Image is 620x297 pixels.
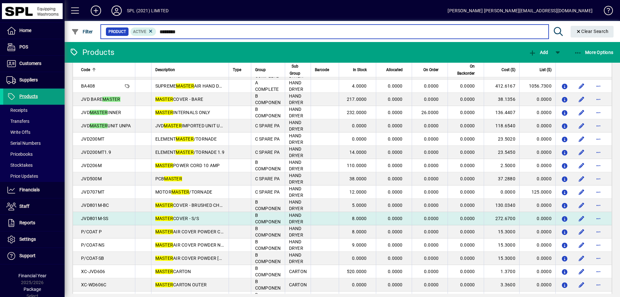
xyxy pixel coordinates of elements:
[424,269,439,274] span: 0.0000
[593,94,604,104] button: More options
[576,280,587,290] button: Edit
[388,189,403,195] span: 0.0000
[593,227,604,237] button: More options
[81,229,102,234] span: P/COAT P
[460,136,475,142] span: 0.0000
[460,97,475,102] span: 0.0000
[352,216,367,221] span: 8.0000
[289,226,303,238] span: HAND DRYER
[176,83,194,89] em: MASTER
[81,176,102,181] span: JVD500M
[155,269,191,274] span: CARTON
[155,216,199,221] span: COVER - S/S
[155,216,173,221] em: MASTER
[349,176,367,181] span: 38.0000
[388,256,403,261] span: 0.0000
[424,242,439,248] span: 0.0000
[255,213,281,224] span: B COMPONEN
[388,97,403,102] span: 0.0000
[255,80,279,92] span: A COMPLETE
[576,107,587,118] button: Edit
[90,123,108,128] em: MASTER
[255,189,280,195] span: C SPARE PA
[155,150,224,155] span: ELEMENT /TORNADE 1.9
[519,265,555,278] td: 0.0000
[352,282,367,287] span: 0.0000
[255,66,266,73] span: Group
[3,138,65,149] a: Serial Numbers
[576,147,587,157] button: Edit
[599,1,612,22] a: Knowledge Base
[573,47,615,58] button: More Options
[255,239,281,251] span: B COMPONEN
[69,47,114,58] div: Products
[133,29,146,34] span: Active
[460,203,475,208] span: 0.0000
[593,134,604,144] button: More options
[3,149,65,160] a: Pricebooks
[593,280,604,290] button: More options
[6,108,27,113] span: Receipts
[576,29,609,34] span: Clear Search
[527,47,550,58] button: Add
[576,68,587,78] button: Edit
[460,256,475,261] span: 0.0000
[593,200,604,210] button: More options
[81,242,104,248] span: P/COAT-NS
[352,242,367,248] span: 9.0000
[19,28,31,33] span: Home
[484,133,519,146] td: 23.5020
[576,81,587,91] button: Edit
[460,163,475,168] span: 0.0000
[519,146,555,159] td: 0.0000
[349,150,367,155] span: 14.0000
[484,252,519,265] td: 15.3000
[155,282,207,287] span: CARTON OUTER
[155,176,182,181] span: PCB
[102,97,120,102] em: MASTER
[576,240,587,250] button: Edit
[3,72,65,88] a: Suppliers
[380,66,408,73] div: Allocated
[519,159,555,172] td: 0.0000
[19,94,38,99] span: Products
[155,229,173,234] em: MASTER
[6,119,29,124] span: Transfers
[593,160,604,171] button: More options
[81,203,109,208] span: JVD801M-BC
[593,121,604,131] button: More options
[353,66,367,73] span: In Stock
[24,287,41,292] span: Package
[593,187,604,197] button: More options
[155,110,210,115] span: INTERNALS ONLY
[519,199,555,212] td: 0.0000
[289,160,303,171] span: HAND DRYER
[484,80,519,93] td: 412.6167
[3,39,65,55] a: POS
[460,282,475,287] span: 0.0000
[81,269,105,274] span: XC-JVD606
[233,66,247,73] div: Type
[6,130,30,135] span: Write Offs
[593,107,604,118] button: More options
[255,160,281,171] span: B COMPONEN
[289,213,303,224] span: HAND DRYER
[571,26,614,37] button: Clear
[352,136,367,142] span: 0.0000
[255,66,281,73] div: Group
[155,203,232,208] span: COVER - BRUSHED CHROME
[460,229,475,234] span: 0.0000
[519,186,555,199] td: 125.0000
[255,150,280,155] span: C SPARE PA
[593,174,604,184] button: More options
[424,123,439,128] span: 0.0000
[289,146,303,158] span: HAND DRYER
[90,110,108,115] em: MASTER
[171,189,190,195] em: MASTER
[347,110,367,115] span: 232.0000
[484,278,519,292] td: 3.3600
[155,97,173,102] em: MASTER
[576,200,587,210] button: Edit
[3,105,65,116] a: Receipts
[519,225,555,239] td: 0.0000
